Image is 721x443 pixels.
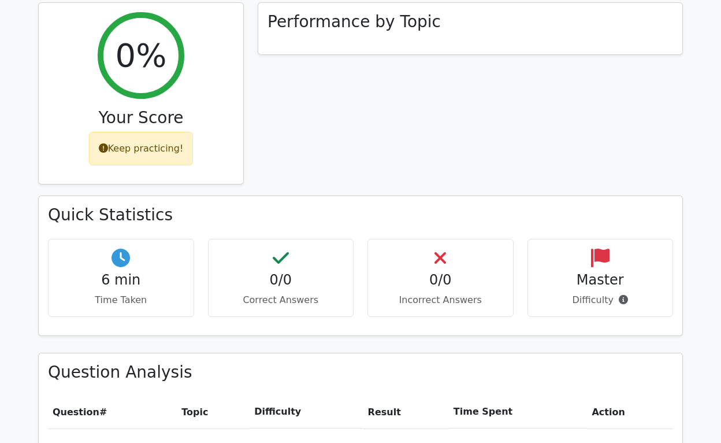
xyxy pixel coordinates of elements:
[48,205,673,225] h3: Quick Statistics
[377,293,504,307] p: Incorrect Answers
[177,396,250,429] th: Topic
[58,272,184,289] h4: 6 min
[537,293,664,307] p: Difficulty
[53,407,99,418] span: Question
[250,396,363,429] th: Difficulty
[218,293,344,307] p: Correct Answers
[48,363,673,382] h3: Question Analysis
[363,396,449,429] th: Result
[537,272,664,289] h4: Master
[377,272,504,289] h4: 0/0
[267,12,441,32] h3: Performance by Topic
[116,36,167,75] h2: 0%
[89,132,194,165] div: Keep practicing!
[218,272,344,289] h4: 0/0
[58,293,184,307] p: Time Taken
[449,396,588,429] th: Time Spent
[48,396,177,429] th: #
[587,396,673,429] th: Action
[48,108,234,128] h3: Your Score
